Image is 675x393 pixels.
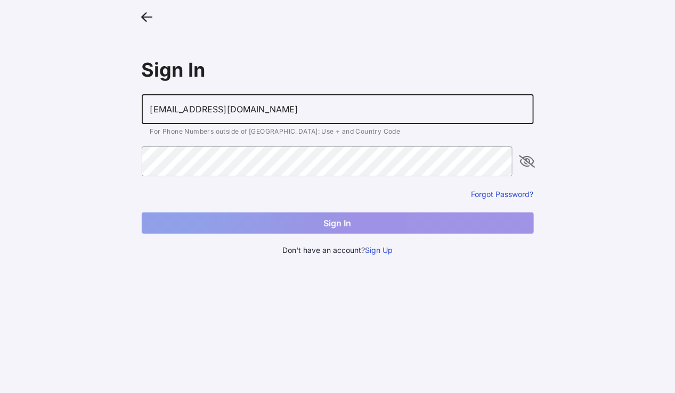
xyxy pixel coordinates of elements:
div: For Phone Numbers outside of [GEOGRAPHIC_DATA]: Use + and Country Code [150,128,525,135]
button: Forgot Password? [471,189,534,199]
button: Sign In [142,212,534,234]
div: Sign In [142,58,534,81]
input: Email or Phone Number [142,94,534,124]
button: Sign Up [365,244,393,256]
i: appended action [521,155,534,168]
div: Don't have an account? [142,244,534,256]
